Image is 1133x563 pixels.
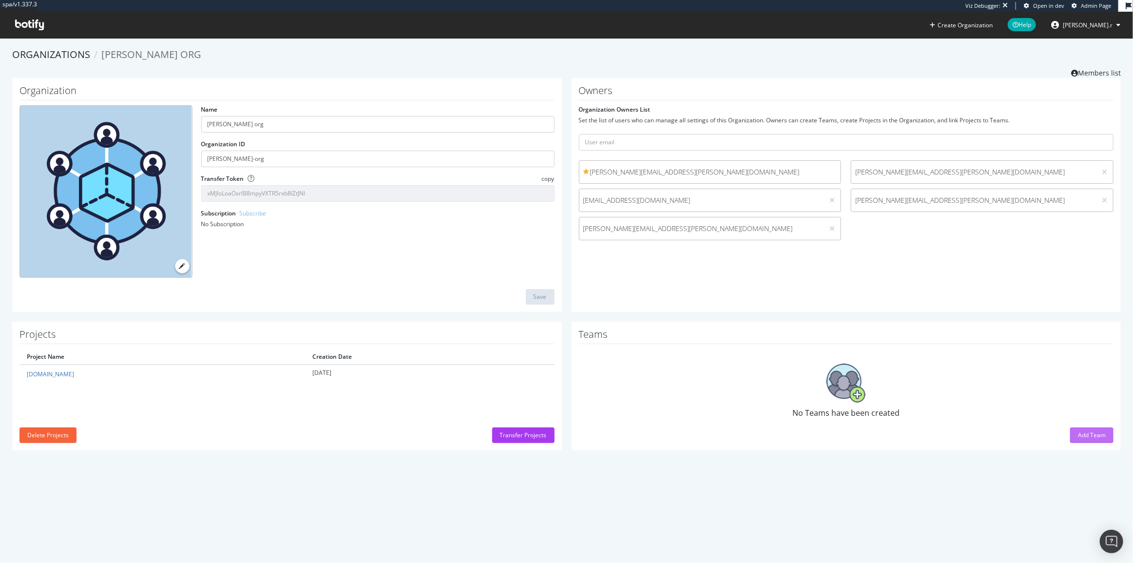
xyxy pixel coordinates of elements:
label: Organization Owners List [579,105,651,114]
a: Open in dev [1024,2,1064,10]
div: Open Intercom Messenger [1100,530,1123,553]
button: Delete Projects [19,427,77,443]
a: Members list [1071,66,1121,78]
span: copy [542,175,555,183]
h1: Organization [19,85,555,100]
input: name [201,116,555,133]
img: No Teams have been created [826,364,865,403]
div: Add Team [1078,431,1106,439]
label: Name [201,105,218,114]
label: Organization ID [201,140,246,148]
div: Viz Debugger: [965,2,1000,10]
a: Organizations [12,48,90,61]
button: Create Organization [929,20,993,30]
div: No Subscription [201,220,555,228]
a: Transfer Projects [492,431,555,439]
span: Open in dev [1033,2,1064,9]
button: [PERSON_NAME].r [1043,17,1128,33]
span: [PERSON_NAME] org [101,48,201,61]
a: Add Team [1070,431,1114,439]
th: Project Name [19,349,305,365]
h1: Owners [579,85,1114,100]
button: Save [526,289,555,305]
span: No Teams have been created [792,408,900,418]
span: Admin Page [1081,2,1111,9]
div: Set the list of users who can manage all settings of this Organization. Owners can create Teams, ... [579,116,1114,124]
div: Transfer Projects [500,431,547,439]
a: Admin Page [1072,2,1111,10]
button: Add Team [1070,427,1114,443]
input: Organization ID [201,151,555,167]
span: [PERSON_NAME][EMAIL_ADDRESS][PERSON_NAME][DOMAIN_NAME] [855,195,1092,205]
span: [PERSON_NAME][EMAIL_ADDRESS][PERSON_NAME][DOMAIN_NAME] [583,167,837,177]
a: Delete Projects [19,431,77,439]
span: [EMAIL_ADDRESS][DOMAIN_NAME] [583,195,820,205]
div: Save [534,292,547,301]
td: [DATE] [305,365,555,383]
button: Transfer Projects [492,427,555,443]
h1: Projects [19,329,555,344]
a: - Subscribe [236,209,267,217]
th: Creation Date [305,349,555,365]
label: Transfer Token [201,175,244,183]
label: Subscription [201,209,267,217]
a: [DOMAIN_NAME] [27,370,74,378]
span: [PERSON_NAME][EMAIL_ADDRESS][PERSON_NAME][DOMAIN_NAME] [855,167,1092,177]
span: arthur.r [1063,21,1113,29]
input: User email [579,134,1114,151]
ol: breadcrumbs [12,48,1121,62]
span: [PERSON_NAME][EMAIL_ADDRESS][PERSON_NAME][DOMAIN_NAME] [583,224,820,233]
h1: Teams [579,329,1114,344]
span: Help [1008,18,1036,31]
div: Delete Projects [27,431,69,439]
